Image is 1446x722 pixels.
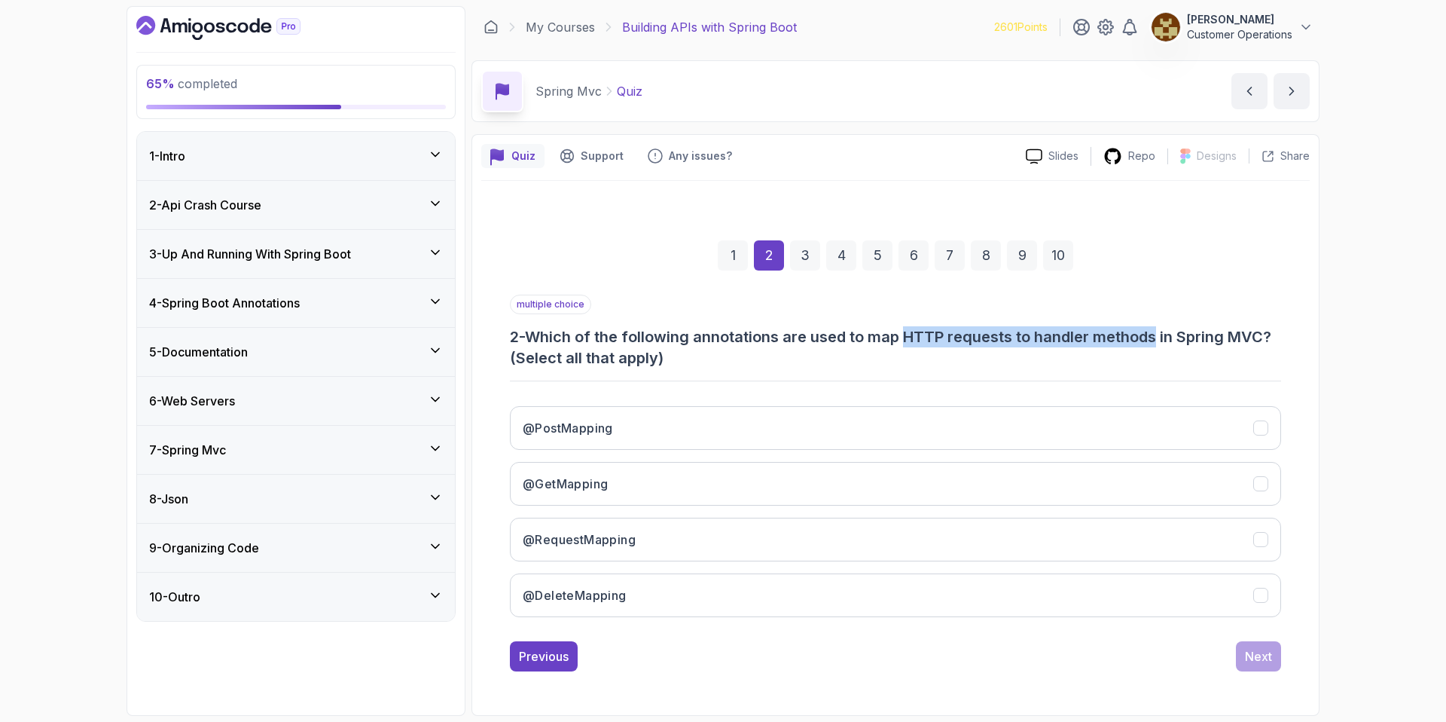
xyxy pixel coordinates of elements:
div: 1 [718,240,748,271]
h3: 2 - Api Crash Course [149,196,261,214]
p: Any issues? [669,148,732,164]
button: quiz button [481,144,545,168]
button: 1-Intro [137,132,455,180]
a: Slides [1014,148,1091,164]
button: @DeleteMapping [510,574,1281,617]
div: 9 [1007,240,1037,271]
p: Share [1280,148,1310,164]
div: 3 [790,240,820,271]
a: Dashboard [136,16,335,40]
button: Support button [551,144,633,168]
p: 2601 Points [994,20,1048,35]
button: 9-Organizing Code [137,524,455,572]
div: 8 [971,240,1001,271]
img: user profile image [1152,13,1180,41]
h3: 4 - Spring Boot Annotations [149,294,300,312]
p: Designs [1197,148,1237,164]
button: 10-Outro [137,573,455,621]
h3: 8 - Json [149,490,188,508]
p: Quiz [617,82,642,100]
button: 8-Json [137,475,455,523]
h3: 7 - Spring Mvc [149,441,226,459]
h3: 3 - Up And Running With Spring Boot [149,245,351,263]
button: Feedback button [639,144,741,168]
button: Share [1249,148,1310,164]
div: Previous [519,647,569,665]
button: 7-Spring Mvc [137,426,455,474]
button: next content [1274,73,1310,109]
a: Dashboard [484,20,499,35]
h3: @DeleteMapping [523,586,627,604]
p: Customer Operations [1187,27,1292,42]
h3: 5 - Documentation [149,343,248,361]
div: 10 [1043,240,1073,271]
p: Repo [1128,148,1155,164]
button: 2-Api Crash Course [137,181,455,229]
button: 3-Up And Running With Spring Boot [137,230,455,278]
h3: @PostMapping [523,419,613,437]
h3: @GetMapping [523,475,608,493]
h3: 9 - Organizing Code [149,539,259,557]
a: My Courses [526,18,595,36]
h3: 6 - Web Servers [149,392,235,410]
p: multiple choice [510,295,591,314]
span: 65 % [146,76,175,91]
div: 2 [754,240,784,271]
a: Repo [1091,147,1167,166]
div: 4 [826,240,856,271]
button: user profile image[PERSON_NAME]Customer Operations [1151,12,1313,42]
button: Next [1236,641,1281,672]
h3: @RequestMapping [523,531,636,549]
button: 4-Spring Boot Annotations [137,279,455,327]
button: @RequestMapping [510,518,1281,561]
p: Quiz [511,148,535,164]
h3: 10 - Outro [149,588,200,606]
h3: 1 - Intro [149,147,185,165]
p: Building APIs with Spring Boot [622,18,797,36]
button: 6-Web Servers [137,377,455,425]
button: @GetMapping [510,462,1281,506]
button: previous content [1231,73,1268,109]
div: Next [1245,647,1272,665]
div: 7 [935,240,965,271]
span: completed [146,76,237,91]
div: 5 [862,240,892,271]
p: Support [581,148,624,164]
p: [PERSON_NAME] [1187,12,1292,27]
h3: 2 - Which of the following annotations are used to map HTTP requests to handler methods in Spring... [510,326,1281,369]
button: 5-Documentation [137,328,455,376]
div: 6 [898,240,929,271]
button: Previous [510,641,578,672]
p: Slides [1048,148,1078,164]
button: @PostMapping [510,406,1281,450]
p: Spring Mvc [535,82,602,100]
